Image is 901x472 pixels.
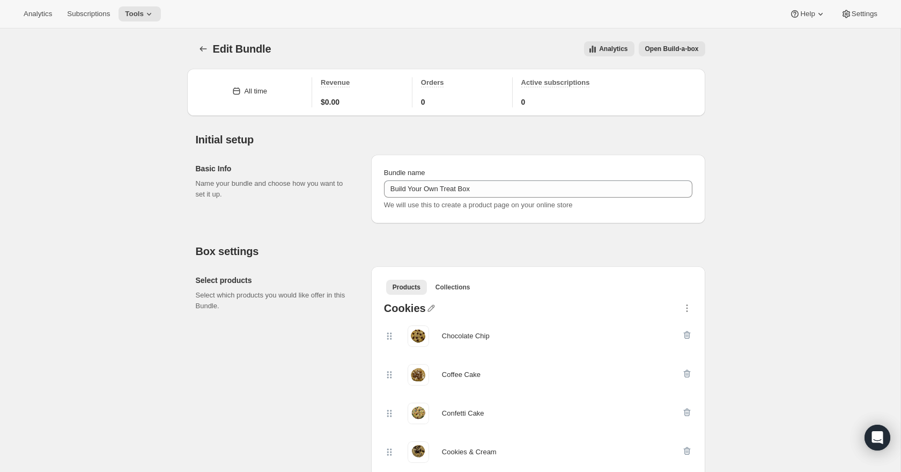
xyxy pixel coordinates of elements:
span: Help [800,10,815,18]
img: Cookies & Cream [408,441,429,463]
span: We will use this to create a product page on your online store [384,201,573,209]
h2: Box settings [196,245,705,258]
div: Chocolate Chip [442,331,490,342]
p: Select which products you would like offer in this Bundle. [196,290,354,311]
span: Revenue [321,78,350,86]
img: Chocolate Chip [408,325,429,347]
input: ie. Smoothie box [384,180,692,198]
span: Edit Bundle [213,43,271,55]
div: Coffee Cake [442,369,481,380]
span: $0.00 [321,97,339,107]
p: Name your bundle and choose how you want to set it up. [196,178,354,200]
span: Analytics [24,10,52,18]
button: View all analytics related to this specific bundles, within certain timeframes [584,41,634,56]
div: Confetti Cake [442,408,484,419]
button: Help [783,6,832,21]
div: Open Intercom Messenger [865,425,890,451]
span: Orders [421,78,444,86]
button: Analytics [17,6,58,21]
button: Settings [834,6,884,21]
button: Tools [119,6,161,21]
img: Confetti Cake [408,403,429,424]
span: 0 [421,97,425,107]
button: Bundles [196,41,211,56]
div: Cookies [384,303,426,317]
div: Cookies & Cream [442,447,497,458]
span: Collections [435,283,470,292]
button: Subscriptions [61,6,116,21]
span: Open Build-a-box [645,45,699,53]
span: Subscriptions [67,10,110,18]
span: Active subscriptions [521,78,590,86]
h2: Select products [196,275,354,286]
h2: Basic Info [196,163,354,174]
span: Analytics [599,45,627,53]
img: Coffee Cake [408,364,429,386]
span: Products [393,283,420,292]
button: View links to open the build-a-box on the online store [639,41,705,56]
span: Bundle name [384,169,425,177]
div: All time [244,86,267,97]
span: Tools [125,10,144,18]
span: 0 [521,97,526,107]
span: Settings [852,10,877,18]
h2: Initial setup [196,133,705,146]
